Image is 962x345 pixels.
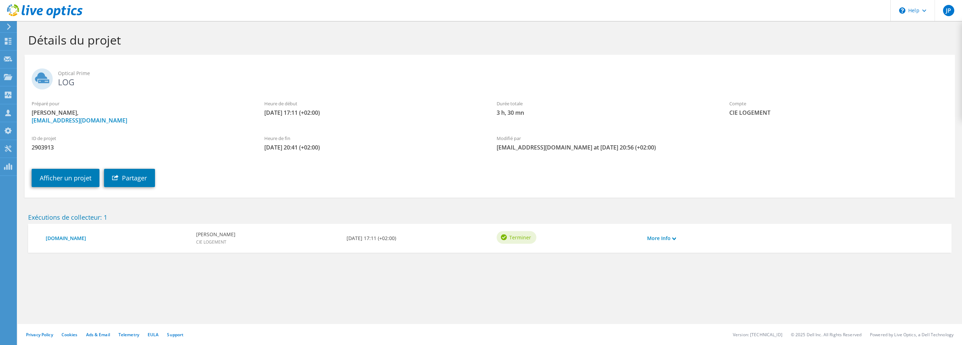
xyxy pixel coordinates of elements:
[729,109,948,117] span: CIE LOGEMENT
[791,332,861,338] li: © 2025 Dell Inc. All Rights Reserved
[647,234,676,242] a: More Info
[899,7,905,14] svg: \n
[28,213,951,221] h2: Exécutions de collecteur: 1
[26,332,53,338] a: Privacy Policy
[167,332,183,338] a: Support
[104,169,155,187] a: Partager
[509,233,531,241] span: Terminer
[32,135,250,142] label: ID de projet
[62,332,78,338] a: Cookies
[729,100,948,107] label: Compte
[943,5,954,16] span: JP
[733,332,782,338] li: Version: [TECHNICAL_ID]
[46,234,189,242] a: [DOMAIN_NAME]
[118,332,139,338] a: Telemetry
[347,234,396,242] b: [DATE] 17:11 (+02:00)
[264,144,483,151] span: [DATE] 20:41 (+02:00)
[32,109,250,124] span: [PERSON_NAME],
[497,144,715,151] span: [EMAIL_ADDRESS][DOMAIN_NAME] at [DATE] 20:56 (+02:00)
[32,100,250,107] label: Préparé pour
[264,135,483,142] label: Heure de fin
[32,169,99,187] a: Afficher un projet
[870,332,954,338] li: Powered by Live Optics, a Dell Technology
[58,69,948,77] span: Optical Prime
[264,109,483,117] span: [DATE] 17:11 (+02:00)
[148,332,159,338] a: EULA
[32,144,250,151] span: 2903913
[28,33,948,47] h1: Détails du projet
[32,117,127,124] a: [EMAIL_ADDRESS][DOMAIN_NAME]
[264,100,483,107] label: Heure de début
[32,68,948,86] h2: LOG
[86,332,110,338] a: Ads & Email
[497,135,715,142] label: Modifié par
[196,239,226,245] span: CIE LOGEMENT
[196,231,235,238] b: [PERSON_NAME]
[497,100,715,107] label: Durée totale
[497,109,715,117] span: 3 h, 30 mn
